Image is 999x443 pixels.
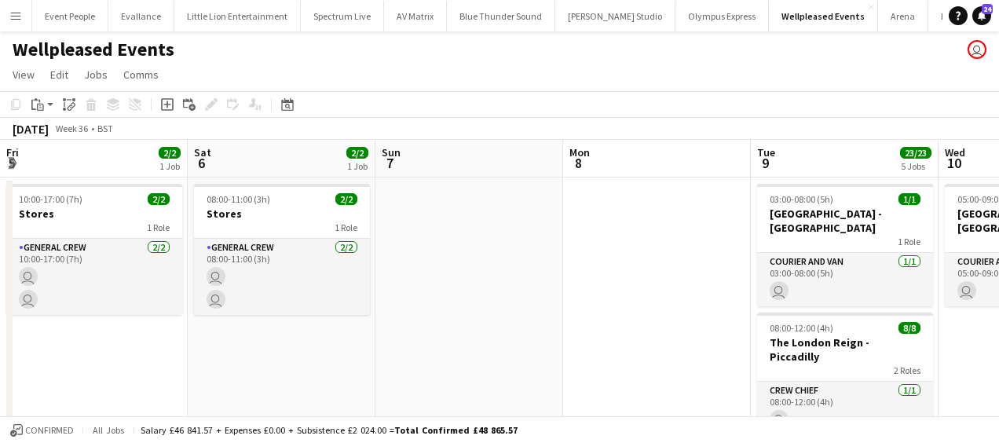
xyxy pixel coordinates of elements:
button: Evallance [108,1,174,31]
app-card-role: General Crew2/210:00-17:00 (7h) [6,239,182,315]
button: [PERSON_NAME] Studio [555,1,675,31]
span: 23/23 [900,147,931,159]
a: Edit [44,64,75,85]
div: BST [97,123,113,134]
span: 9 [755,154,775,172]
span: Sat [194,145,211,159]
span: Total Confirmed £48 865.57 [394,424,518,436]
button: Event People [32,1,108,31]
app-job-card: 03:00-08:00 (5h)1/1[GEOGRAPHIC_DATA] - [GEOGRAPHIC_DATA]1 RoleCourier and Van1/103:00-08:00 (5h) [757,184,933,306]
span: Wed [945,145,965,159]
span: 1/1 [898,193,920,205]
button: Spectrum Live [301,1,384,31]
app-job-card: 08:00-11:00 (3h)2/2Stores1 RoleGeneral Crew2/208:00-11:00 (3h) [194,184,370,315]
span: 1 Role [335,222,357,233]
app-job-card: 10:00-17:00 (7h)2/2Stores1 RoleGeneral Crew2/210:00-17:00 (7h) [6,184,182,315]
h3: The London Reign - Piccadilly [757,335,933,364]
app-card-role: General Crew2/208:00-11:00 (3h) [194,239,370,315]
span: 2/2 [159,147,181,159]
button: Olympus Express [675,1,769,31]
h3: [GEOGRAPHIC_DATA] - [GEOGRAPHIC_DATA] [757,207,933,235]
span: Tue [757,145,775,159]
span: Mon [569,145,590,159]
span: 8/8 [898,322,920,334]
div: 1 Job [347,160,368,172]
span: 7 [379,154,401,172]
h3: Stores [194,207,370,221]
span: 2 Roles [894,364,920,376]
span: Comms [123,68,159,82]
span: Jobs [84,68,108,82]
span: View [13,68,35,82]
span: Fri [6,145,19,159]
span: 08:00-11:00 (3h) [207,193,270,205]
span: 2/2 [335,193,357,205]
a: 24 [972,6,991,25]
span: 08:00-12:00 (4h) [770,322,833,334]
a: Jobs [78,64,114,85]
a: Comms [117,64,165,85]
div: 1 Job [159,160,180,172]
div: Salary £46 841.57 + Expenses £0.00 + Subsistence £2 024.00 = [141,424,518,436]
div: [DATE] [13,121,49,137]
span: 24 [982,4,993,14]
span: Week 36 [52,123,91,134]
button: Blue Thunder Sound [447,1,555,31]
span: 8 [567,154,590,172]
span: 6 [192,154,211,172]
span: 2/2 [148,193,170,205]
span: Sun [382,145,401,159]
button: Confirmed [8,422,76,439]
button: Little Lion Entertainment [174,1,301,31]
span: 5 [4,154,19,172]
span: 2/2 [346,147,368,159]
button: AV Matrix [384,1,447,31]
span: Confirmed [25,425,74,436]
span: All jobs [90,424,127,436]
button: Wellpleased Events [769,1,878,31]
app-user-avatar: Dominic Riley [968,40,986,59]
app-card-role: Courier and Van1/103:00-08:00 (5h) [757,253,933,306]
a: View [6,64,41,85]
span: 10:00-17:00 (7h) [19,193,82,205]
span: 03:00-08:00 (5h) [770,193,833,205]
button: Arena [878,1,928,31]
div: 5 Jobs [901,160,931,172]
span: 10 [942,154,965,172]
app-card-role: Crew Chief1/108:00-12:00 (4h) [757,382,933,435]
span: 1 Role [898,236,920,247]
h3: Stores [6,207,182,221]
h1: Wellpleased Events [13,38,174,61]
span: 1 Role [147,222,170,233]
span: Edit [50,68,68,82]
